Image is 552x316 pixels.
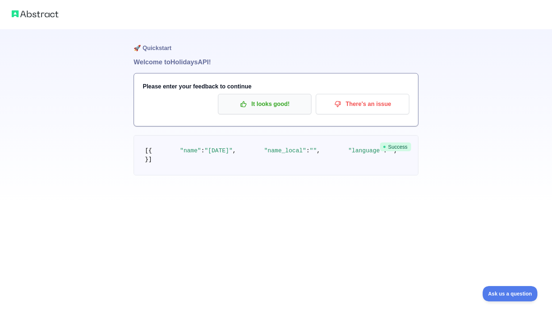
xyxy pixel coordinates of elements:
[218,94,311,114] button: It looks good!
[483,286,537,301] iframe: Toggle Customer Support
[201,148,205,154] span: :
[317,148,321,154] span: ,
[321,98,404,110] p: There's an issue
[310,148,317,154] span: ""
[306,148,310,154] span: :
[348,148,383,154] span: "language"
[134,29,418,57] h1: 🚀 Quickstart
[380,142,411,151] span: Success
[145,148,149,154] span: [
[143,82,409,91] h3: Please enter your feedback to continue
[233,148,236,154] span: ,
[264,148,306,154] span: "name_local"
[134,57,418,67] h1: Welcome to Holidays API!
[180,148,201,154] span: "name"
[204,148,233,154] span: "[DATE]"
[12,9,58,19] img: Abstract logo
[223,98,306,110] p: It looks good!
[316,94,409,114] button: There's an issue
